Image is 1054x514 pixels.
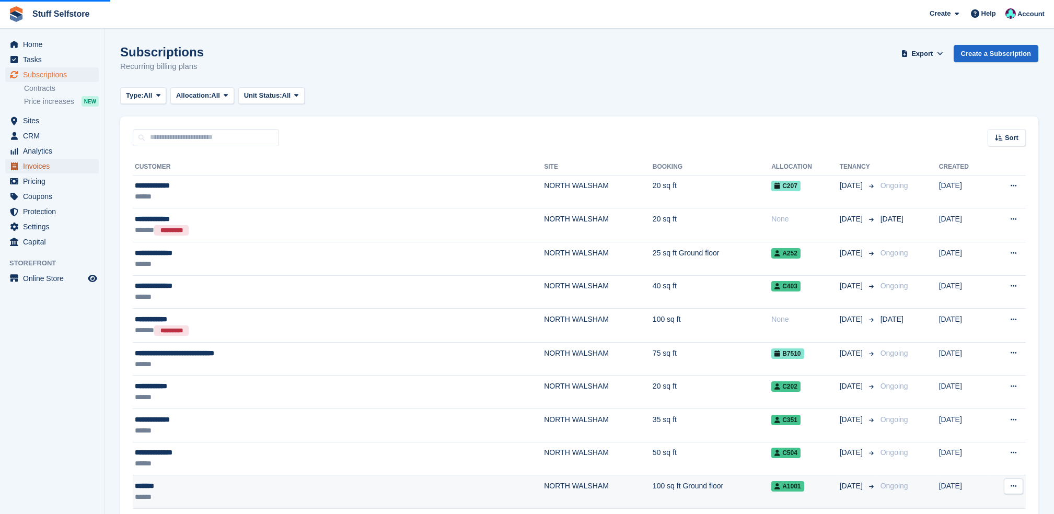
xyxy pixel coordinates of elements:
[5,37,99,52] a: menu
[544,159,653,176] th: Site
[23,144,86,158] span: Analytics
[881,382,908,390] span: Ongoing
[771,415,801,425] span: C351
[120,87,166,104] button: Type: All
[23,235,86,249] span: Capital
[939,275,989,309] td: [DATE]
[120,61,204,73] p: Recurring billing plans
[653,442,771,475] td: 50 sq ft
[544,208,653,242] td: NORTH WALSHAM
[544,475,653,509] td: NORTH WALSHAM
[881,448,908,457] span: Ongoing
[911,49,933,59] span: Export
[840,348,865,359] span: [DATE]
[23,159,86,173] span: Invoices
[653,275,771,309] td: 40 sq ft
[170,87,234,104] button: Allocation: All
[1005,133,1018,143] span: Sort
[238,87,305,104] button: Unit Status: All
[840,159,876,176] th: Tenancy
[24,97,74,107] span: Price increases
[5,219,99,234] a: menu
[86,272,99,285] a: Preview store
[23,37,86,52] span: Home
[5,174,99,189] a: menu
[840,481,865,492] span: [DATE]
[653,376,771,409] td: 20 sq ft
[544,409,653,442] td: NORTH WALSHAM
[1017,9,1045,19] span: Account
[939,159,989,176] th: Created
[176,90,211,101] span: Allocation:
[5,204,99,219] a: menu
[23,219,86,234] span: Settings
[28,5,94,22] a: Stuff Selfstore
[82,96,99,107] div: NEW
[881,482,908,490] span: Ongoing
[771,281,801,291] span: C403
[544,275,653,309] td: NORTH WALSHAM
[771,214,840,225] div: None
[653,342,771,376] td: 75 sq ft
[840,447,865,458] span: [DATE]
[133,159,544,176] th: Customer
[771,248,801,259] span: A252
[840,180,865,191] span: [DATE]
[899,45,945,62] button: Export
[771,448,801,458] span: C504
[939,242,989,275] td: [DATE]
[840,381,865,392] span: [DATE]
[5,128,99,143] a: menu
[954,45,1038,62] a: Create a Subscription
[23,271,86,286] span: Online Store
[840,248,865,259] span: [DATE]
[881,249,908,257] span: Ongoing
[5,271,99,286] a: menu
[653,309,771,343] td: 100 sq ft
[653,475,771,509] td: 100 sq ft Ground floor
[771,481,804,492] span: A1001
[5,52,99,67] a: menu
[5,67,99,82] a: menu
[5,235,99,249] a: menu
[939,475,989,509] td: [DATE]
[23,189,86,204] span: Coupons
[282,90,291,101] span: All
[23,113,86,128] span: Sites
[244,90,282,101] span: Unit Status:
[939,409,989,442] td: [DATE]
[840,281,865,291] span: [DATE]
[653,175,771,208] td: 20 sq ft
[771,181,801,191] span: C207
[771,381,801,392] span: C202
[8,6,24,22] img: stora-icon-8386f47178a22dfd0bd8f6a31ec36ba5ce8667c1dd55bd0f319d3a0aa187defe.svg
[939,442,989,475] td: [DATE]
[881,315,904,323] span: [DATE]
[881,349,908,357] span: Ongoing
[881,415,908,424] span: Ongoing
[211,90,220,101] span: All
[1005,8,1016,19] img: Simon Gardner
[24,96,99,107] a: Price increases NEW
[23,204,86,219] span: Protection
[881,181,908,190] span: Ongoing
[24,84,99,94] a: Contracts
[544,242,653,275] td: NORTH WALSHAM
[840,214,865,225] span: [DATE]
[5,189,99,204] a: menu
[9,258,104,268] span: Storefront
[939,175,989,208] td: [DATE]
[939,342,989,376] td: [DATE]
[5,159,99,173] a: menu
[5,113,99,128] a: menu
[23,67,86,82] span: Subscriptions
[120,45,204,59] h1: Subscriptions
[5,144,99,158] a: menu
[544,376,653,409] td: NORTH WALSHAM
[930,8,951,19] span: Create
[23,174,86,189] span: Pricing
[653,208,771,242] td: 20 sq ft
[544,342,653,376] td: NORTH WALSHAM
[771,159,840,176] th: Allocation
[653,242,771,275] td: 25 sq ft Ground floor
